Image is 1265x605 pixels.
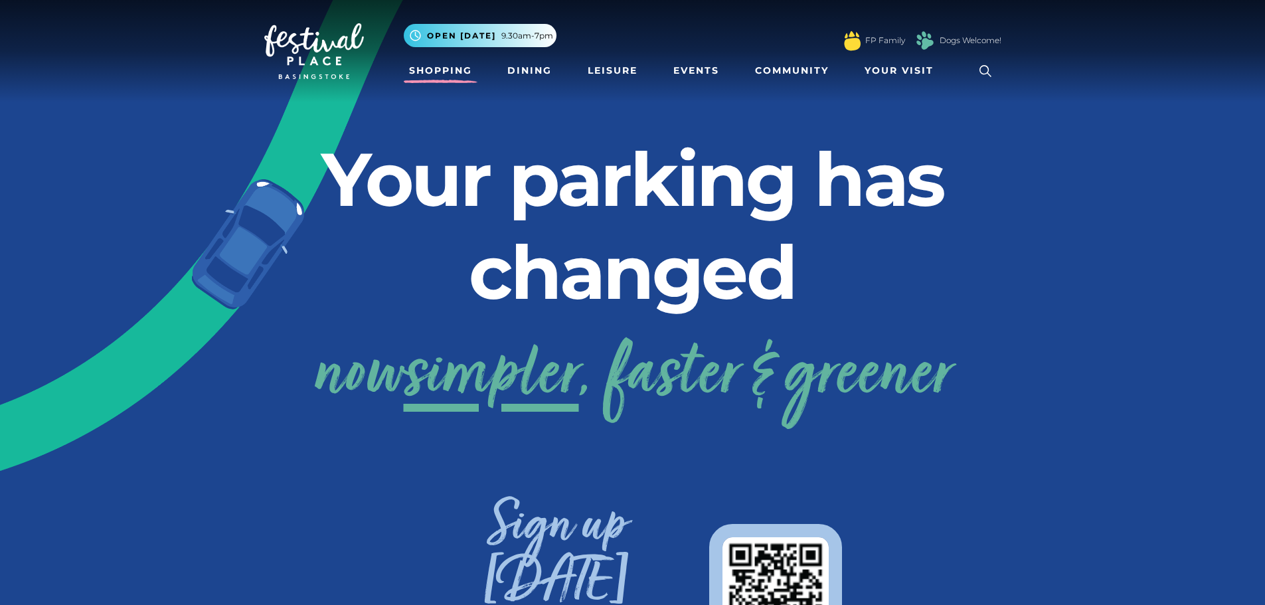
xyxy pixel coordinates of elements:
a: Dining [502,58,557,83]
a: Leisure [582,58,643,83]
a: nowsimpler, faster & greener [314,323,952,430]
span: simpler [404,323,579,430]
a: Community [750,58,834,83]
a: FP Family [865,35,905,46]
a: Events [668,58,724,83]
h2: Your parking has changed [264,133,1001,319]
a: Dogs Welcome! [940,35,1001,46]
span: Open [DATE] [427,30,496,42]
button: Open [DATE] 9.30am-7pm [404,24,556,47]
a: Shopping [404,58,477,83]
span: 9.30am-7pm [501,30,553,42]
span: Your Visit [865,64,934,78]
img: Festival Place Logo [264,23,364,79]
a: Your Visit [859,58,946,83]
